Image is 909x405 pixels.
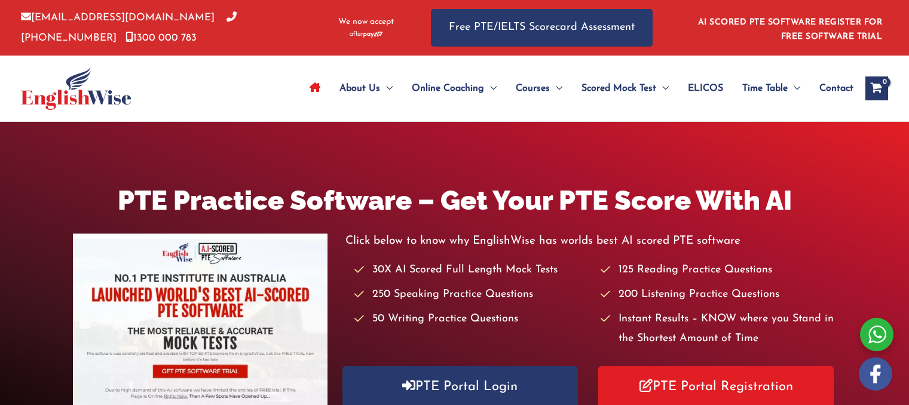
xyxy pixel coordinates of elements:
[21,13,215,23] a: [EMAIL_ADDRESS][DOMAIN_NAME]
[572,67,678,109] a: Scored Mock TestMenu Toggle
[73,182,837,219] h1: PTE Practice Software – Get Your PTE Score With AI
[350,31,382,38] img: Afterpay-Logo
[550,67,562,109] span: Menu Toggle
[810,67,853,109] a: Contact
[581,67,656,109] span: Scored Mock Test
[21,13,237,42] a: [PHONE_NUMBER]
[688,67,723,109] span: ELICOS
[300,67,853,109] nav: Site Navigation: Main Menu
[338,16,394,28] span: We now accept
[691,8,888,47] aside: Header Widget 1
[354,260,590,280] li: 30X AI Scored Full Length Mock Tests
[21,67,131,110] img: cropped-ew-logo
[126,33,197,43] a: 1300 000 783
[859,357,892,391] img: white-facebook.png
[402,67,506,109] a: Online CoachingMenu Toggle
[656,67,669,109] span: Menu Toggle
[819,67,853,109] span: Contact
[788,67,800,109] span: Menu Toggle
[354,309,590,329] li: 50 Writing Practice Questions
[742,67,788,109] span: Time Table
[601,260,836,280] li: 125 Reading Practice Questions
[698,18,883,41] a: AI SCORED PTE SOFTWARE REGISTER FOR FREE SOFTWARE TRIAL
[516,67,550,109] span: Courses
[339,67,380,109] span: About Us
[601,285,836,305] li: 200 Listening Practice Questions
[431,9,653,47] a: Free PTE/IELTS Scorecard Assessment
[506,67,572,109] a: CoursesMenu Toggle
[354,285,590,305] li: 250 Speaking Practice Questions
[733,67,810,109] a: Time TableMenu Toggle
[380,67,393,109] span: Menu Toggle
[345,231,837,251] p: Click below to know why EnglishWise has worlds best AI scored PTE software
[330,67,402,109] a: About UsMenu Toggle
[412,67,484,109] span: Online Coaching
[865,76,888,100] a: View Shopping Cart, empty
[601,309,836,349] li: Instant Results – KNOW where you Stand in the Shortest Amount of Time
[678,67,733,109] a: ELICOS
[484,67,497,109] span: Menu Toggle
